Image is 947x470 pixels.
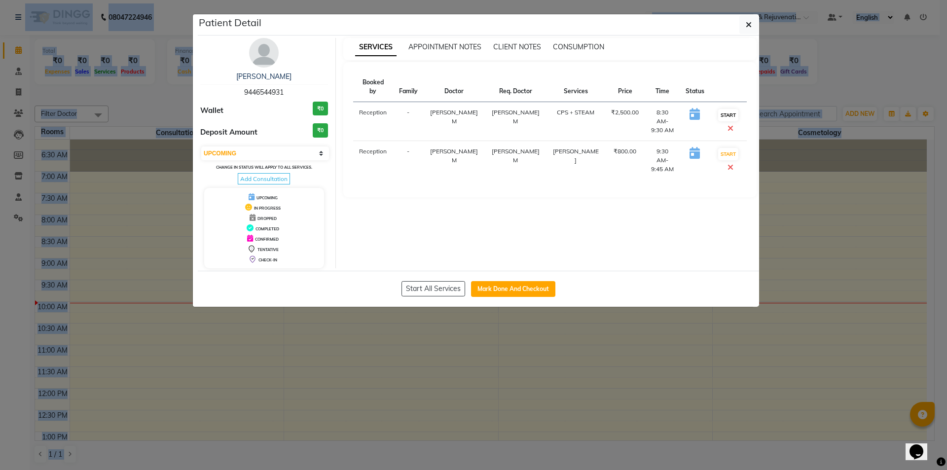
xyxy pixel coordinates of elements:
[255,226,279,231] span: COMPLETED
[236,72,291,81] a: [PERSON_NAME]
[485,72,546,102] th: Req. Doctor
[408,42,481,51] span: APPOINTMENT NOTES
[611,147,639,156] div: ₹800.00
[471,281,555,297] button: Mark Done And Checkout
[718,109,738,121] button: START
[492,108,540,125] span: [PERSON_NAME] M
[430,147,478,164] span: [PERSON_NAME] M
[553,42,604,51] span: CONSUMPTION
[313,102,328,116] h3: ₹0
[257,216,277,221] span: DROPPED
[680,72,710,102] th: Status
[393,102,424,141] td: -
[430,108,478,125] span: [PERSON_NAME] M
[645,141,679,180] td: 9:30 AM-9:45 AM
[492,147,540,164] span: [PERSON_NAME] M
[645,102,679,141] td: 8:30 AM-9:30 AM
[258,257,277,262] span: CHECK-IN
[216,165,312,170] small: Change in status will apply to all services.
[353,141,393,180] td: Reception
[605,72,645,102] th: Price
[254,206,281,211] span: IN PROGRESS
[355,38,397,56] span: SERVICES
[249,38,279,68] img: avatar
[552,108,599,117] div: CPS + STEAM
[200,105,223,116] span: Wallet
[611,108,639,117] div: ₹2,500.00
[244,88,284,97] span: 9446544931
[493,42,541,51] span: CLIENT NOTES
[393,72,424,102] th: Family
[200,127,257,138] span: Deposit Amount
[238,173,290,184] span: Add Consultation
[718,148,738,160] button: START
[257,247,279,252] span: TENTATIVE
[313,123,328,138] h3: ₹0
[552,147,599,165] div: [PERSON_NAME]
[199,15,261,30] h5: Patient Detail
[906,431,937,460] iframe: chat widget
[255,237,279,242] span: CONFIRMED
[353,102,393,141] td: Reception
[353,72,393,102] th: Booked by
[645,72,679,102] th: Time
[393,141,424,180] td: -
[401,281,465,296] button: Start All Services
[256,195,278,200] span: UPCOMING
[546,72,605,102] th: Services
[424,72,485,102] th: Doctor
